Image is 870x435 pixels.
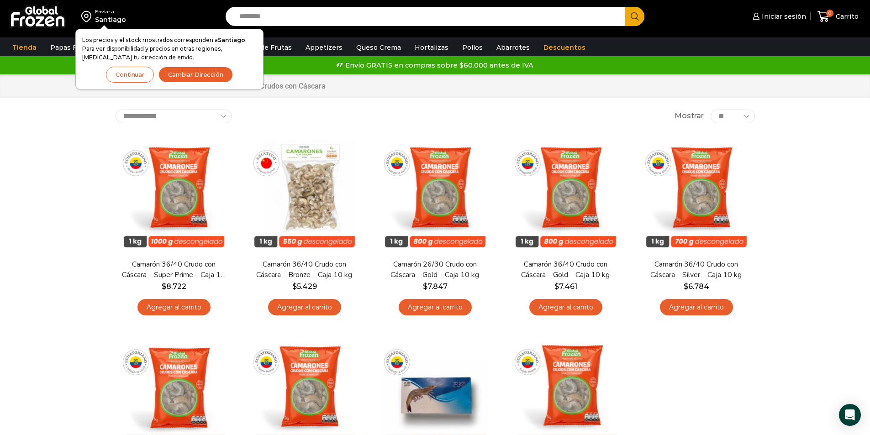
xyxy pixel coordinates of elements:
button: Search button [625,7,644,26]
bdi: 7.847 [423,282,448,291]
a: Tienda [8,39,41,56]
span: $ [423,282,427,291]
a: Agregar al carrito: “Camarón 36/40 Crudo con Cáscara - Gold - Caja 10 kg” [529,299,602,316]
span: Mostrar [675,111,704,121]
a: Camarón 26/30 Crudo con Cáscara – Gold – Caja 10 kg [382,259,487,280]
a: Agregar al carrito: “Camarón 36/40 Crudo con Cáscara - Super Prime - Caja 10 kg” [137,299,211,316]
a: Pulpa de Frutas [235,39,296,56]
a: Camarón 36/40 Crudo con Cáscara – Silver – Caja 10 kg [643,259,749,280]
div: Enviar a [95,9,126,15]
bdi: 6.784 [684,282,709,291]
a: Camarón 36/40 Crudo con Cáscara – Super Prime – Caja 10 kg [121,259,226,280]
a: Agregar al carrito: “Camarón 26/30 Crudo con Cáscara - Gold - Caja 10 kg” [399,299,472,316]
img: address-field-icon.svg [81,9,95,24]
bdi: 5.429 [292,282,317,291]
h1: Camarones Crudos con Cáscara [220,82,326,90]
bdi: 8.722 [162,282,186,291]
span: $ [684,282,688,291]
a: Agregar al carrito: “Camarón 36/40 Crudo con Cáscara - Silver - Caja 10 kg” [660,299,733,316]
bdi: 7.461 [554,282,577,291]
a: Camarón 36/40 Crudo con Cáscara – Bronze – Caja 10 kg [252,259,357,280]
span: 0 [826,10,833,17]
div: Santiago [95,15,126,24]
span: Iniciar sesión [759,12,806,21]
span: $ [554,282,559,291]
div: Open Intercom Messenger [839,404,861,426]
a: 0 Carrito [815,6,861,27]
a: Agregar al carrito: “Camarón 36/40 Crudo con Cáscara - Bronze - Caja 10 kg” [268,299,341,316]
a: Abarrotes [492,39,534,56]
button: Continuar [106,67,154,83]
a: Pollos [458,39,487,56]
a: Hortalizas [410,39,453,56]
a: Descuentos [539,39,590,56]
select: Pedido de la tienda [116,110,232,123]
a: Queso Crema [352,39,406,56]
span: Carrito [833,12,859,21]
span: $ [162,282,166,291]
a: Papas Fritas [46,39,96,56]
strong: Santiago [218,37,245,43]
p: Los precios y el stock mostrados corresponden a . Para ver disponibilidad y precios en otras regi... [82,36,257,62]
button: Cambiar Dirección [158,67,233,83]
a: Camarón 36/40 Crudo con Cáscara – Gold – Caja 10 kg [513,259,618,280]
a: Appetizers [301,39,347,56]
span: $ [292,282,297,291]
a: Iniciar sesión [750,7,806,26]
